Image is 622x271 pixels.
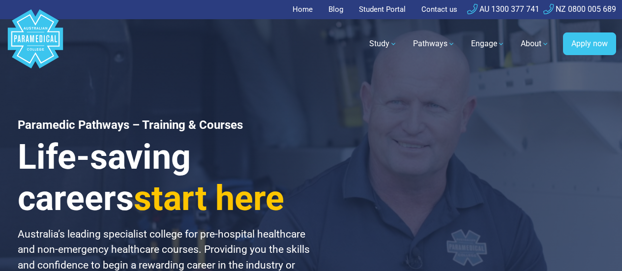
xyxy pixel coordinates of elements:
[465,30,511,58] a: Engage
[18,118,323,132] h1: Paramedic Pathways – Training & Courses
[6,19,65,69] a: Australian Paramedical College
[18,136,323,219] h3: Life-saving careers
[407,30,461,58] a: Pathways
[543,4,616,14] a: NZ 0800 005 689
[134,178,284,218] span: start here
[515,30,555,58] a: About
[563,32,616,55] a: Apply now
[363,30,403,58] a: Study
[467,4,539,14] a: AU 1300 377 741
